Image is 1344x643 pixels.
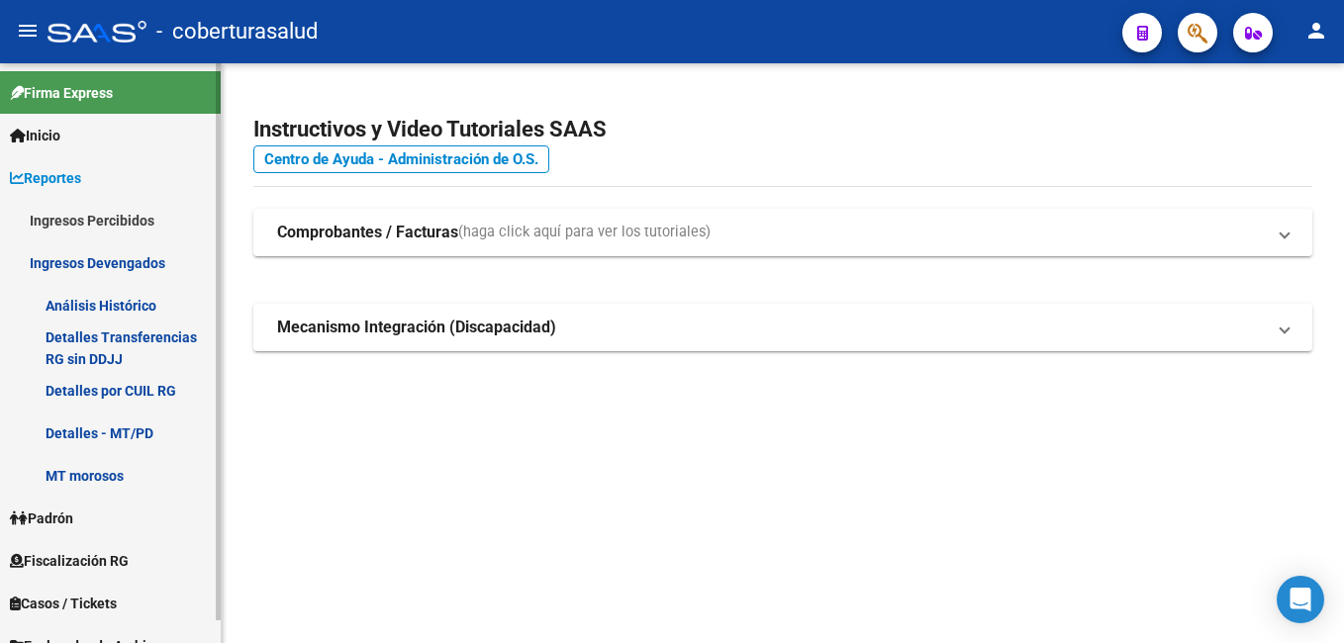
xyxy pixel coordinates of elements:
[10,593,117,614] span: Casos / Tickets
[1304,19,1328,43] mat-icon: person
[277,317,556,338] strong: Mecanismo Integración (Discapacidad)
[10,550,129,572] span: Fiscalización RG
[253,209,1312,256] mat-expansion-panel-header: Comprobantes / Facturas(haga click aquí para ver los tutoriales)
[458,222,711,243] span: (haga click aquí para ver los tutoriales)
[253,111,1312,148] h2: Instructivos y Video Tutoriales SAAS
[10,125,60,146] span: Inicio
[16,19,40,43] mat-icon: menu
[277,222,458,243] strong: Comprobantes / Facturas
[253,304,1312,351] mat-expansion-panel-header: Mecanismo Integración (Discapacidad)
[156,10,318,53] span: - coberturasalud
[1277,576,1324,623] div: Open Intercom Messenger
[10,167,81,189] span: Reportes
[253,145,549,173] a: Centro de Ayuda - Administración de O.S.
[10,507,73,529] span: Padrón
[10,82,113,104] span: Firma Express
